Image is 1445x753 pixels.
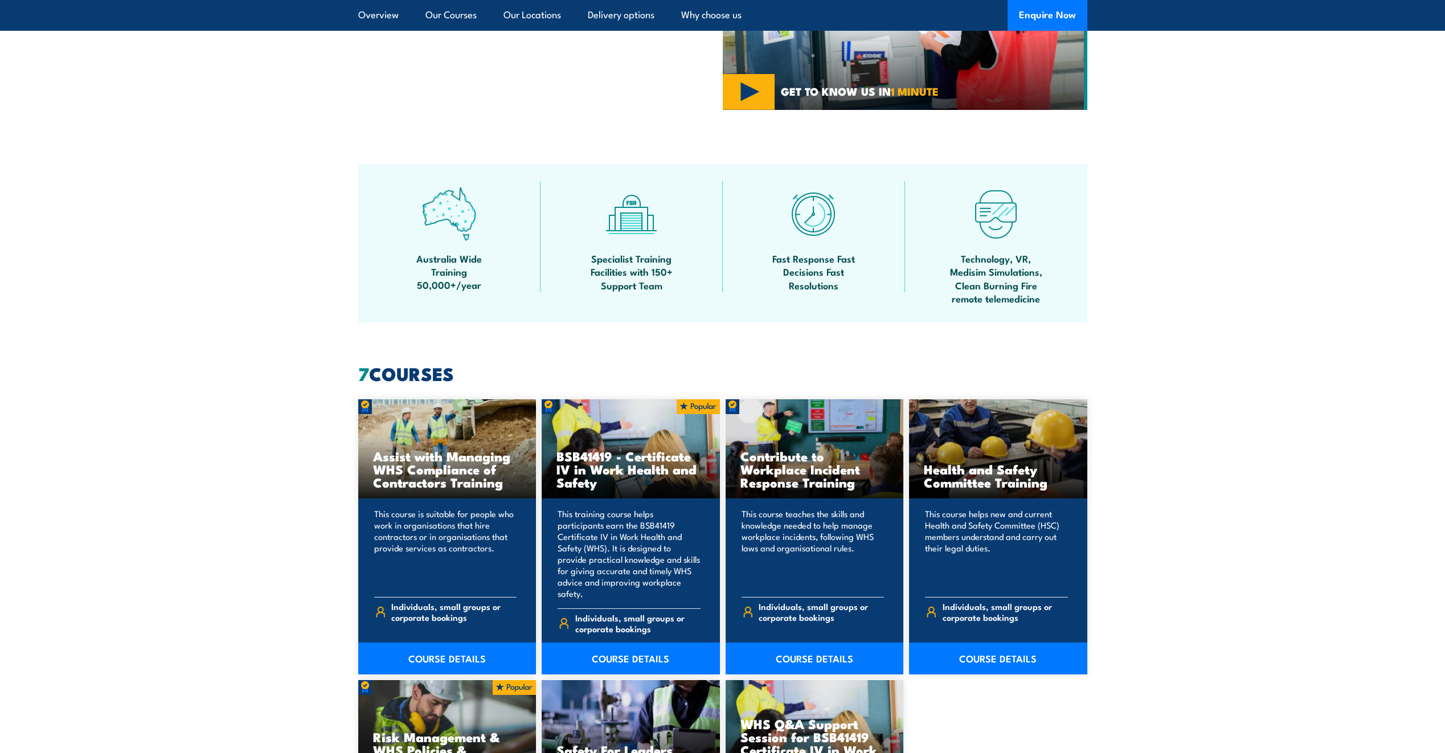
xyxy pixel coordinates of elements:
img: facilities-icon [604,187,658,241]
a: COURSE DETAILS [726,642,904,674]
span: Individuals, small groups or corporate bookings [575,612,701,634]
span: Fast Response Fast Decisions Fast Resolutions [763,252,865,292]
img: fast-icon [787,187,841,241]
p: This course helps new and current Health and Safety Committee (HSC) members understand and carry ... [925,508,1068,588]
span: Australia Wide Training 50,000+/year [398,252,501,292]
p: This course is suitable for people who work in organisations that hire contractors or in organisa... [374,508,517,588]
span: Individuals, small groups or corporate bookings [943,601,1068,623]
h3: Health and Safety Committee Training [924,463,1073,489]
h3: Contribute to Workplace Incident Response Training [740,449,889,489]
span: Individuals, small groups or corporate bookings [759,601,884,623]
p: This course teaches the skills and knowledge needed to help manage workplace incidents, following... [742,508,885,588]
img: tech-icon [969,187,1023,241]
a: COURSE DETAILS [542,642,720,674]
strong: 7 [358,359,369,387]
h3: Assist with Managing WHS Compliance of Contractors Training [373,449,522,489]
a: COURSE DETAILS [358,642,537,674]
h2: COURSES [358,365,1087,381]
h3: BSB41419 - Certificate IV in Work Health and Safety [556,449,705,489]
span: Specialist Training Facilities with 150+ Support Team [580,252,683,292]
img: auswide-icon [422,187,476,241]
p: This training course helps participants earn the BSB41419 Certificate IV in Work Health and Safet... [558,508,701,599]
strong: 1 MINUTE [891,83,939,99]
span: Individuals, small groups or corporate bookings [391,601,517,623]
span: GET TO KNOW US IN [781,86,939,96]
a: COURSE DETAILS [909,642,1087,674]
span: Technology, VR, Medisim Simulations, Clean Burning Fire remote telemedicine [945,252,1047,305]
